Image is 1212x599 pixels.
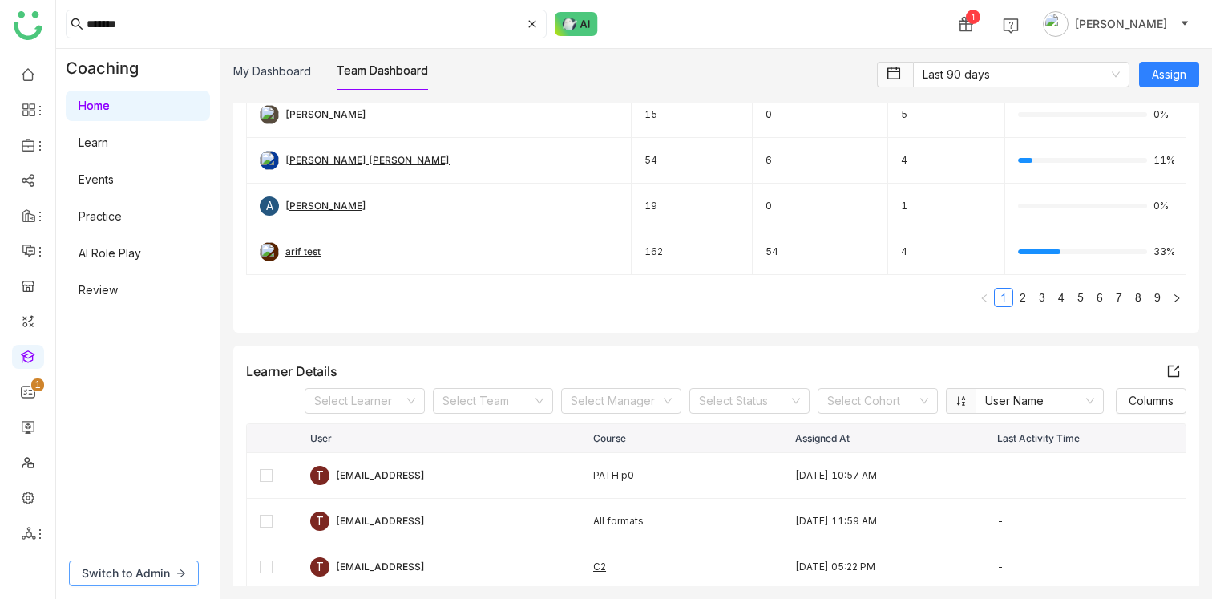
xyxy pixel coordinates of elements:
td: PATH p0 [580,453,782,499]
button: Switch to Admin [69,561,199,586]
span: Assign [1152,66,1186,83]
th: Last Activity Time [984,424,1186,453]
div: [PERSON_NAME] [285,199,366,214]
a: Review [79,283,118,297]
td: 1 [888,184,1005,229]
a: 8 [1129,289,1147,306]
a: Practice [79,209,122,223]
td: 5 [888,92,1005,138]
td: 6 [753,138,888,184]
td: 0 [753,92,888,138]
div: [EMAIL_ADDRESS] [336,560,425,575]
li: 8 [1129,288,1148,307]
li: 2 [1013,288,1032,307]
li: 7 [1109,288,1129,307]
button: Next Page [1167,288,1186,307]
td: 0 [753,184,888,229]
th: Course [580,424,782,453]
div: 1 [966,10,980,24]
td: [DATE] 11:59 AM [782,499,984,544]
div: Learner Details [246,358,1186,384]
span: Columns [1129,392,1174,410]
a: 6 [1091,289,1109,306]
a: Events [79,172,114,186]
a: 4 [1052,289,1070,306]
div: [PERSON_NAME] [285,107,366,123]
td: 4 [888,229,1005,275]
img: 684abccfde261c4b36a4c026 [260,242,279,261]
span: 0% [1153,201,1173,211]
td: - [984,499,1186,544]
span: T [316,512,324,531]
span: Switch to Admin [82,565,170,582]
td: 54 [753,229,888,275]
span: 11% [1153,156,1173,165]
td: - [984,544,1186,590]
li: 9 [1148,288,1167,307]
td: 19 [632,184,753,229]
div: Coaching [56,49,163,87]
td: All formats [580,499,782,544]
nz-select-item: User Name [985,389,1094,413]
td: 54 [632,138,753,184]
nz-badge-sup: 1 [31,378,44,391]
img: 684a9b57de261c4b36a3d29f [260,151,279,170]
td: [DATE] 10:57 AM [782,453,984,499]
nz-select-item: Last 90 days [923,63,1120,87]
a: Home [79,99,110,112]
a: 1 [995,289,1012,306]
th: Assigned At [782,424,984,453]
img: 684fd8469a55a50394c15cc7 [260,105,279,124]
span: 33% [1153,247,1173,257]
a: 2 [1014,289,1032,306]
span: A [266,196,273,216]
button: [PERSON_NAME] [1040,11,1193,37]
img: logo [14,11,42,40]
p: 1 [34,377,41,393]
div: [PERSON_NAME] [PERSON_NAME] [285,153,450,168]
td: [DATE] 05:22 PM [782,544,984,590]
button: Columns [1116,388,1186,414]
button: Assign [1139,62,1199,87]
td: 15 [632,92,753,138]
th: User [297,424,580,453]
a: Team Dashboard [337,63,428,77]
span: [PERSON_NAME] [1075,15,1167,33]
img: ask-buddy-normal.svg [555,12,598,36]
td: 4 [888,138,1005,184]
img: avatar [1043,11,1069,37]
a: AI Role Play [79,246,141,260]
div: arif test [285,245,321,260]
a: 9 [1149,289,1166,306]
td: 162 [632,229,753,275]
button: Previous Page [975,288,994,307]
li: 6 [1090,288,1109,307]
li: 1 [994,288,1013,307]
a: My Dashboard [233,64,311,78]
div: [EMAIL_ADDRESS] [336,514,425,529]
a: 3 [1033,289,1051,306]
span: 0% [1153,110,1173,119]
div: [EMAIL_ADDRESS] [336,468,425,484]
a: Learn [79,136,108,149]
a: 5 [1072,289,1089,306]
li: 3 [1032,288,1052,307]
td: - [984,453,1186,499]
span: T [316,557,324,577]
li: 5 [1071,288,1090,307]
a: 7 [1110,289,1128,306]
a: C2 [593,561,606,573]
img: help.svg [1003,18,1019,34]
span: T [316,466,324,485]
li: 4 [1052,288,1071,307]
